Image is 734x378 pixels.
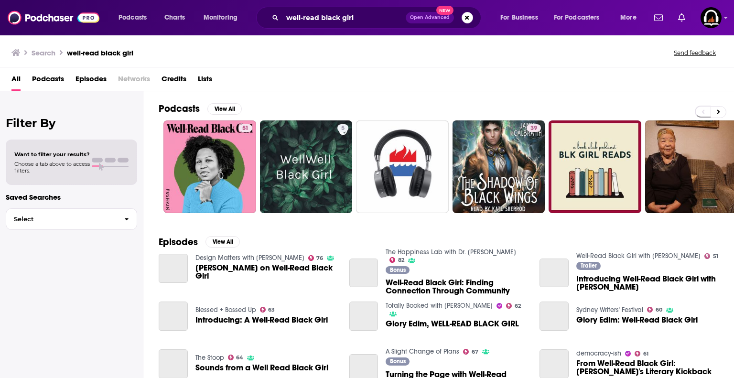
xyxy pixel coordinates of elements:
[643,352,648,356] span: 61
[576,359,719,376] a: From Well-Read Black Girl: Glory Edim's Literary Kickback
[32,71,64,91] a: Podcasts
[530,124,537,133] span: 39
[701,7,722,28] button: Show profile menu
[436,6,453,15] span: New
[515,304,521,308] span: 62
[204,11,237,24] span: Monitoring
[576,275,719,291] span: Introducing Well-Read Black Girl with [PERSON_NAME]
[453,120,545,213] a: 39
[236,356,243,360] span: 64
[704,253,718,259] a: 51
[195,316,328,324] a: Introducing: A Well-Read Black Girl
[500,11,538,24] span: For Business
[260,120,353,213] a: 5
[701,7,722,28] span: Logged in as kpunia
[386,279,528,295] a: Well-Read Black Girl: Finding Connection Through Community
[463,349,478,355] a: 67
[163,120,256,213] a: 51
[197,10,250,25] button: open menu
[635,351,648,356] a: 61
[195,354,224,362] a: The Stoop
[337,124,348,132] a: 5
[576,349,621,357] a: democracy-ish
[620,11,637,24] span: More
[242,124,248,133] span: 51
[472,350,478,354] span: 67
[576,306,643,314] a: Sydney Writers' Festival
[390,358,406,364] span: Bonus
[112,10,159,25] button: open menu
[386,320,519,328] a: Glory Edim, WELL-READ BLACK GIRL
[238,124,252,132] a: 51
[228,355,244,360] a: 64
[76,71,107,91] a: Episodes
[119,11,147,24] span: Podcasts
[207,103,242,115] button: View All
[6,216,117,222] span: Select
[527,124,541,132] a: 39
[8,9,99,27] img: Podchaser - Follow, Share and Rate Podcasts
[162,71,186,91] a: Credits
[159,236,240,248] a: EpisodesView All
[576,359,719,376] span: From Well-Read Black Girl: [PERSON_NAME]'s Literary Kickback
[265,7,490,29] div: Search podcasts, credits, & more...
[540,302,569,331] a: Glory Edim: Well-Read Black Girl
[159,254,188,283] a: Min Jin Lee on Well-Read Black Girl
[316,256,323,260] span: 76
[386,248,516,256] a: The Happiness Lab with Dr. Laurie Santos
[205,236,240,248] button: View All
[386,347,459,356] a: A Slight Change of Plans
[713,254,718,259] span: 51
[159,236,198,248] h2: Episodes
[494,10,550,25] button: open menu
[195,264,338,280] a: Min Jin Lee on Well-Read Black Girl
[268,308,275,312] span: 63
[6,116,137,130] h2: Filter By
[260,307,275,313] a: 63
[674,10,689,26] a: Show notifications dropdown
[576,252,701,260] a: Well-Read Black Girl with Glory Edim
[198,71,212,91] a: Lists
[389,257,404,263] a: 82
[554,11,600,24] span: For Podcasters
[576,316,698,324] a: Glory Edim: Well-Read Black Girl
[159,302,188,331] a: Introducing: A Well-Read Black Girl
[11,71,21,91] a: All
[349,302,378,331] a: Glory Edim, WELL-READ BLACK GIRL
[398,258,404,262] span: 82
[540,259,569,288] a: Introducing Well-Read Black Girl with Glory Edim
[14,161,90,174] span: Choose a tab above to access filters.
[548,10,614,25] button: open menu
[576,275,719,291] a: Introducing Well-Read Black Girl with Glory Edim
[581,263,597,269] span: Trailer
[341,124,345,133] span: 5
[32,48,55,57] h3: Search
[386,302,493,310] a: Totally Booked with Zibby
[349,259,378,288] a: Well-Read Black Girl: Finding Connection Through Community
[195,306,256,314] a: Blessed + Bossed Up
[282,10,406,25] input: Search podcasts, credits, & more...
[164,11,185,24] span: Charts
[410,15,450,20] span: Open Advanced
[118,71,150,91] span: Networks
[650,10,667,26] a: Show notifications dropdown
[647,307,662,313] a: 60
[67,48,133,57] h3: well-read black girl
[6,193,137,202] p: Saved Searches
[308,255,324,261] a: 76
[506,303,521,309] a: 62
[159,103,200,115] h2: Podcasts
[406,12,454,23] button: Open AdvancedNew
[614,10,648,25] button: open menu
[656,308,662,312] span: 60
